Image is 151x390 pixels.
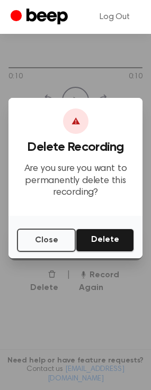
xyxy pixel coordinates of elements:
[17,140,134,155] h3: Delete Recording
[17,229,76,252] button: Close
[63,108,88,134] div: ⚠
[76,229,134,252] button: Delete
[11,7,70,28] a: Beep
[89,4,140,30] a: Log Out
[17,163,134,199] p: Are you sure you want to permanently delete this recording?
